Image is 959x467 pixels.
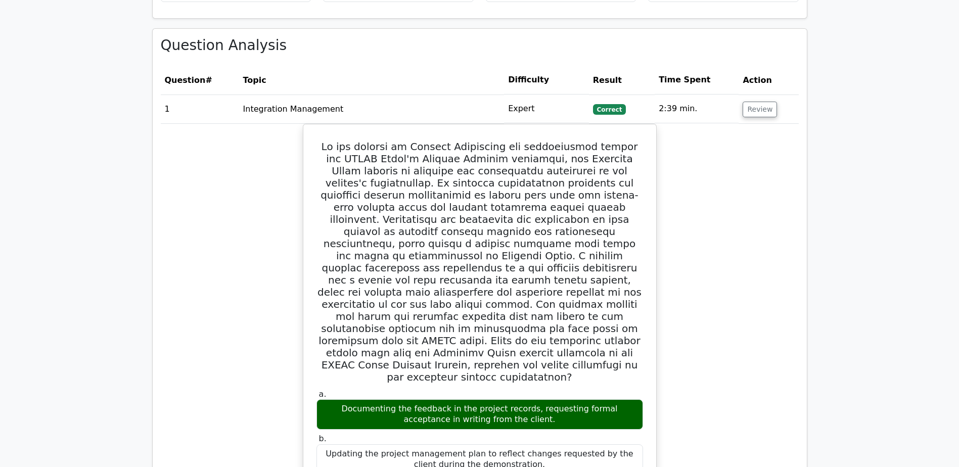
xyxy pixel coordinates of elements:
[161,95,239,123] td: 1
[316,399,643,430] div: Documenting the feedback in the project records, requesting formal acceptance in writing from the...
[504,95,589,123] td: Expert
[239,66,505,95] th: Topic
[655,95,739,123] td: 2:39 min.
[239,95,505,123] td: Integration Management
[161,66,239,95] th: #
[504,66,589,95] th: Difficulty
[589,66,655,95] th: Result
[319,434,327,443] span: b.
[739,66,798,95] th: Action
[743,102,777,117] button: Review
[161,37,799,54] h3: Question Analysis
[593,104,626,114] span: Correct
[655,66,739,95] th: Time Spent
[319,389,327,399] span: a.
[165,75,206,85] span: Question
[315,141,644,383] h5: Lo ips dolorsi am Consect Adipiscing eli seddoeiusmod tempor inc UTLAB Etdol'm Aliquae Adminim ve...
